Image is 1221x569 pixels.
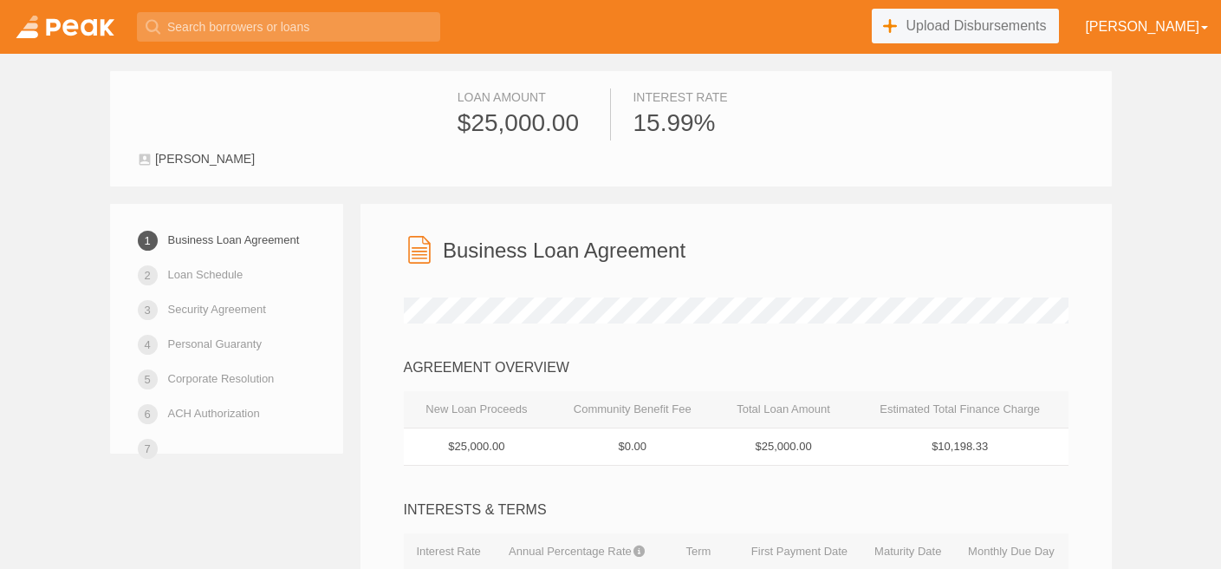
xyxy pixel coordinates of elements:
[715,391,851,428] th: Total Loan Amount
[168,329,262,359] a: Personal Guaranty
[715,428,851,466] td: $25,000.00
[404,358,1068,378] div: AGREEMENT OVERVIEW
[404,391,550,428] th: New Loan Proceeds
[404,500,1068,520] div: INTERESTS & TERMS
[168,294,266,324] a: Security Agreement
[168,398,260,428] a: ACH Authorization
[443,239,685,262] h3: Business Loan Agreement
[168,225,300,255] a: Business Loan Agreement
[138,153,152,167] img: user-1c9fd2761cee6e1c551a576fc8a3eb88bdec9f05d7f3aff15e6bd6b6821838cb.svg
[458,106,604,141] div: $25,000.00
[155,152,255,166] span: [PERSON_NAME]
[872,9,1060,43] a: Upload Disbursements
[168,259,244,290] a: Loan Schedule
[633,106,763,141] div: 15.99%
[549,428,715,466] td: $0.00
[168,363,275,394] a: Corporate Resolution
[404,428,550,466] td: $25,000.00
[633,88,763,106] div: Interest Rate
[852,391,1068,428] th: Estimated Total Finance Charge
[549,391,715,428] th: Community Benefit Fee
[458,88,604,106] div: Loan Amount
[852,428,1068,466] td: $10,198.33
[137,12,440,42] input: Search borrowers or loans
